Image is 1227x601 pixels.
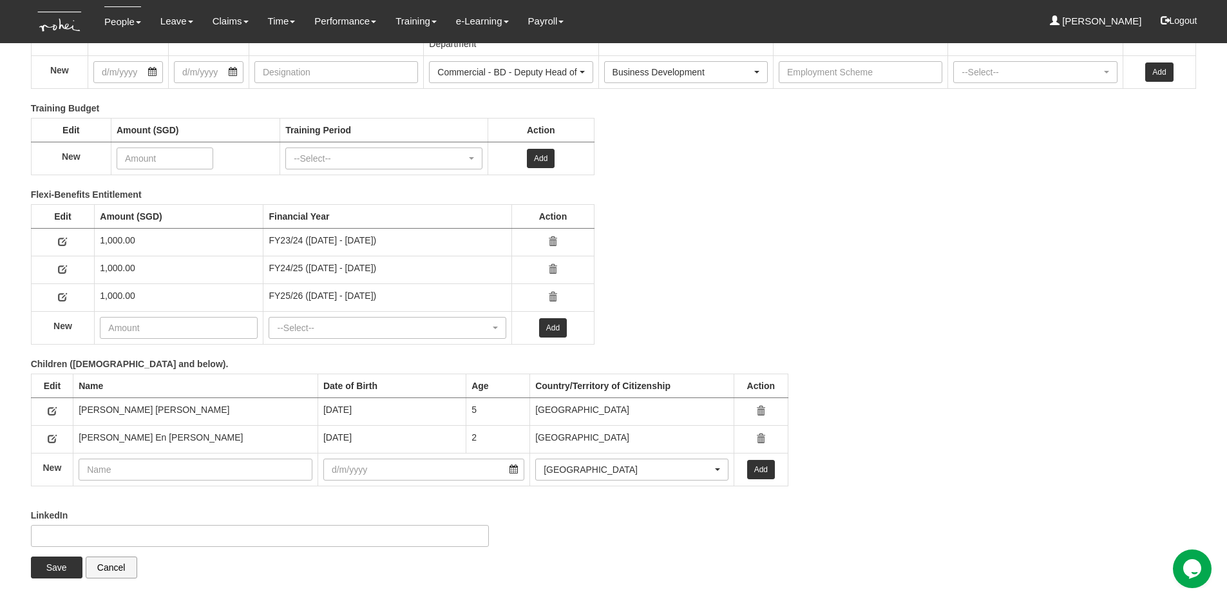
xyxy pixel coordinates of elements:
[527,149,555,168] a: Add
[530,425,734,453] td: [GEOGRAPHIC_DATA]
[31,374,73,397] th: Edit
[277,321,490,334] div: --Select--
[263,256,512,283] td: FY24/25 ([DATE] - [DATE])
[31,188,142,201] label: Flexi-Benefits Entitlement
[174,61,243,83] input: d/m/yyyy
[466,397,530,425] td: 5
[213,6,249,36] a: Claims
[111,118,280,142] th: Amount (SGD)
[285,148,482,169] button: --Select--
[530,397,734,425] td: [GEOGRAPHIC_DATA]
[31,509,68,522] label: LinkedIn
[268,6,296,36] a: Time
[466,374,530,397] th: Age
[263,228,512,256] td: FY23/24 ([DATE] - [DATE])
[95,256,263,283] td: 1,000.00
[953,61,1117,83] button: --Select--
[254,61,418,83] input: Designation
[747,460,775,479] a: Add
[31,102,100,115] label: Training Budget
[294,152,466,165] div: --Select--
[318,397,466,425] td: [DATE]
[31,557,82,578] input: Save
[779,61,942,83] input: Employment Scheme
[1173,549,1214,588] iframe: chat widget
[535,459,728,481] button: [GEOGRAPHIC_DATA]
[117,148,213,169] input: Amount
[50,64,69,77] label: New
[318,374,466,397] th: Date of Birth
[734,374,788,397] th: Action
[466,425,530,453] td: 2
[95,204,263,228] th: Amount (SGD)
[95,283,263,311] td: 1,000.00
[269,317,506,339] button: --Select--
[263,283,512,311] td: FY25/26 ([DATE] - [DATE])
[512,204,594,228] th: Action
[530,374,734,397] th: Country/Territory of Citizenship
[104,6,141,37] a: People
[73,374,318,397] th: Name
[604,61,768,83] button: Business Development
[86,557,137,578] a: Cancel
[95,228,263,256] td: 1,000.00
[93,61,163,83] input: d/m/yyyy
[53,320,72,332] label: New
[73,397,318,425] td: [PERSON_NAME] [PERSON_NAME]
[456,6,509,36] a: e-Learning
[1152,5,1206,36] button: Logout
[314,6,376,36] a: Performance
[544,463,712,476] div: [GEOGRAPHIC_DATA]
[539,318,567,338] a: Add
[488,118,594,142] th: Action
[31,204,95,228] th: Edit
[1050,6,1142,36] a: [PERSON_NAME]
[31,358,229,370] label: Children ([DEMOGRAPHIC_DATA] and below).
[31,118,111,142] th: Edit
[160,6,193,36] a: Leave
[79,459,312,481] input: Name
[613,66,752,79] div: Business Development
[528,6,564,36] a: Payroll
[323,459,524,481] input: d/m/yyyy
[429,61,593,83] button: Commercial - BD - Deputy Head of Department
[437,66,576,79] div: Commercial - BD - Deputy Head of Department
[280,118,488,142] th: Training Period
[43,461,62,474] label: New
[1145,62,1173,82] a: Add
[73,425,318,453] td: [PERSON_NAME] En [PERSON_NAME]
[318,425,466,453] td: [DATE]
[395,6,437,36] a: Training
[62,150,81,163] label: New
[263,204,512,228] th: Financial Year
[962,66,1101,79] div: --Select--
[100,317,258,339] input: Amount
